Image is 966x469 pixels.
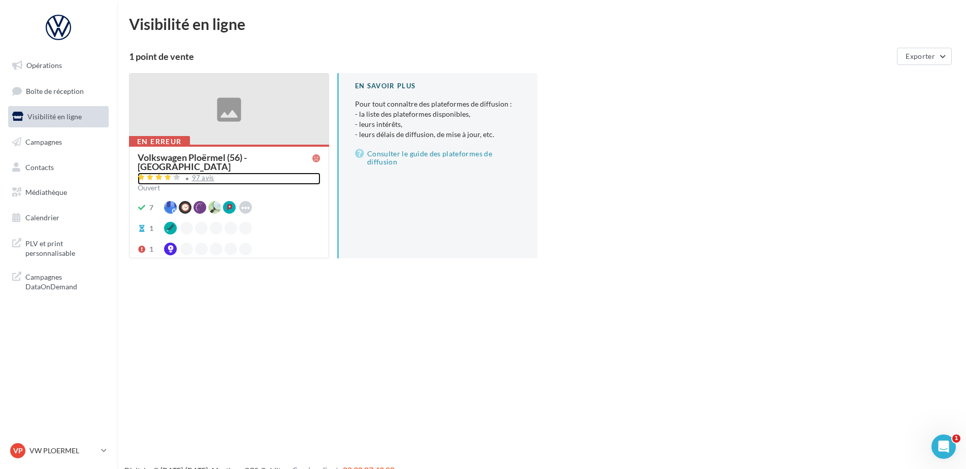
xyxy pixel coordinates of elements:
[6,266,111,296] a: Campagnes DataOnDemand
[129,136,190,147] div: En erreur
[355,99,521,140] p: Pour tout connaître des plateformes de diffusion :
[355,129,521,140] li: - leurs délais de diffusion, de mise à jour, etc.
[26,86,84,95] span: Boîte de réception
[25,270,105,292] span: Campagnes DataOnDemand
[952,434,960,443] span: 1
[6,182,111,203] a: Médiathèque
[149,244,153,254] div: 1
[6,80,111,102] a: Boîte de réception
[6,232,111,262] a: PLV et print personnalisable
[27,112,82,121] span: Visibilité en ligne
[129,16,954,31] div: Visibilité en ligne
[355,119,521,129] li: - leurs intérêts,
[355,81,521,91] div: En savoir plus
[25,162,54,171] span: Contacts
[25,213,59,222] span: Calendrier
[931,434,956,459] iframe: Intercom live chat
[149,203,153,213] div: 7
[192,175,214,181] div: 97 avis
[129,52,893,61] div: 1 point de vente
[6,207,111,228] a: Calendrier
[897,48,952,65] button: Exporter
[6,106,111,127] a: Visibilité en ligne
[8,441,109,460] a: VP VW PLOERMEL
[138,173,320,185] a: 97 avis
[6,157,111,178] a: Contacts
[149,223,153,233] div: 1
[6,55,111,76] a: Opérations
[6,131,111,153] a: Campagnes
[29,446,97,456] p: VW PLOERMEL
[138,153,312,171] div: Volkswagen Ploërmel (56) - [GEOGRAPHIC_DATA]
[26,61,62,70] span: Opérations
[355,148,521,168] a: Consulter le guide des plateformes de diffusion
[25,188,67,196] span: Médiathèque
[25,237,105,258] span: PLV et print personnalisable
[25,138,62,146] span: Campagnes
[138,183,160,192] span: Ouvert
[906,52,935,60] span: Exporter
[355,109,521,119] li: - la liste des plateformes disponibles,
[13,446,23,456] span: VP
